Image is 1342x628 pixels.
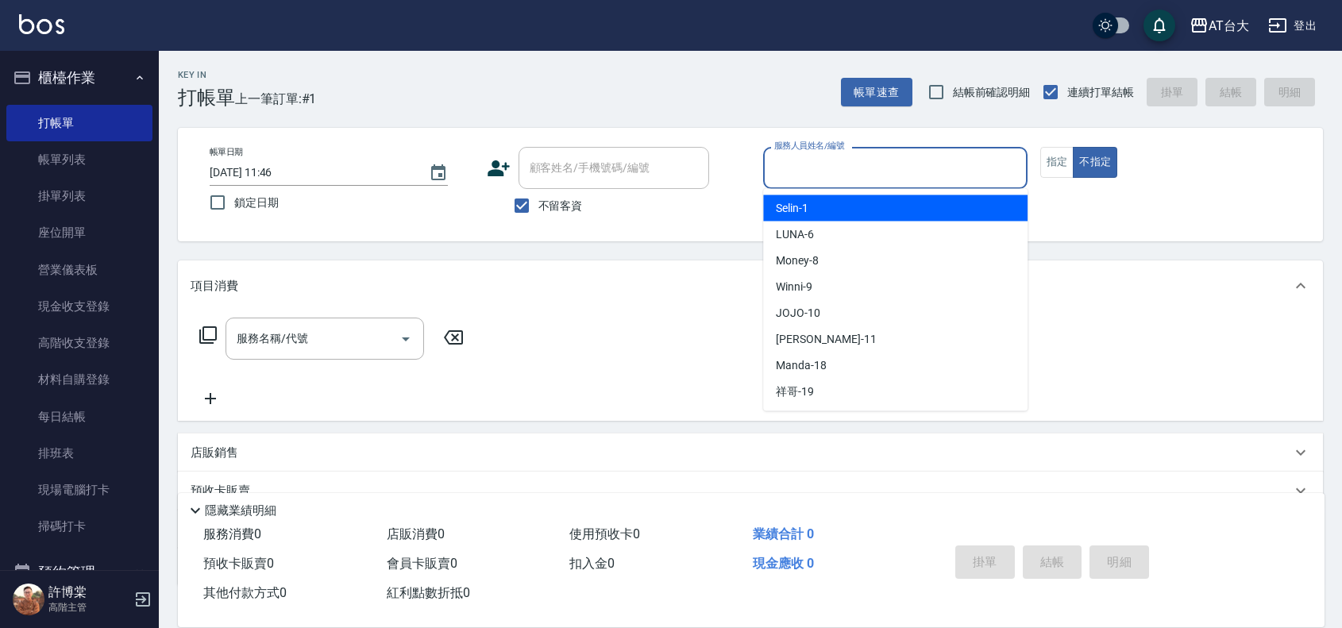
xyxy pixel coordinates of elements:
[178,87,235,109] h3: 打帳單
[48,584,129,600] h5: 許博棠
[178,260,1323,311] div: 項目消費
[776,305,820,322] span: JOJO -10
[1067,84,1134,101] span: 連續打單結帳
[1143,10,1175,41] button: save
[6,57,152,98] button: 櫃檯作業
[776,331,876,348] span: [PERSON_NAME] -11
[387,585,470,600] span: 紅利點數折抵 0
[191,278,238,295] p: 項目消費
[6,361,152,398] a: 材料自購登錄
[191,483,250,499] p: 預收卡販賣
[178,433,1323,472] div: 店販銷售
[776,200,808,217] span: Selin -1
[235,89,317,109] span: 上一筆訂單:#1
[6,552,152,593] button: 預約管理
[6,214,152,251] a: 座位開單
[191,445,238,461] p: 店販銷售
[841,78,912,107] button: 帳單速查
[6,141,152,178] a: 帳單列表
[178,70,235,80] h2: Key In
[210,160,413,186] input: YYYY/MM/DD hh:mm
[48,600,129,615] p: 高階主管
[774,140,844,152] label: 服務人員姓名/編號
[19,14,64,34] img: Logo
[776,226,814,243] span: LUNA -6
[6,399,152,435] a: 每日結帳
[178,472,1323,510] div: 預收卡販賣
[203,556,274,571] span: 預收卡販賣 0
[953,84,1031,101] span: 結帳前確認明細
[6,472,152,508] a: 現場電腦打卡
[6,288,152,325] a: 現金收支登錄
[776,252,819,269] span: Money -8
[538,198,583,214] span: 不留客資
[387,526,445,541] span: 店販消費 0
[569,526,640,541] span: 使用預收卡 0
[776,279,812,295] span: Winni -9
[1262,11,1323,40] button: 登出
[6,435,152,472] a: 排班表
[203,526,261,541] span: 服務消費 0
[6,508,152,545] a: 掃碼打卡
[776,357,827,374] span: Manda -18
[6,178,152,214] a: 掛單列表
[753,556,814,571] span: 現金應收 0
[1183,10,1255,42] button: AT台大
[753,526,814,541] span: 業績合計 0
[210,146,243,158] label: 帳單日期
[6,105,152,141] a: 打帳單
[205,503,276,519] p: 隱藏業績明細
[419,154,457,192] button: Choose date, selected date is 2025-09-13
[6,252,152,288] a: 營業儀表板
[6,325,152,361] a: 高階收支登錄
[776,383,814,400] span: 祥哥 -19
[203,585,287,600] span: 其他付款方式 0
[393,326,418,352] button: Open
[1040,147,1074,178] button: 指定
[234,195,279,211] span: 鎖定日期
[1073,147,1117,178] button: 不指定
[569,556,615,571] span: 扣入金 0
[387,556,457,571] span: 會員卡販賣 0
[13,584,44,615] img: Person
[1209,16,1249,36] div: AT台大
